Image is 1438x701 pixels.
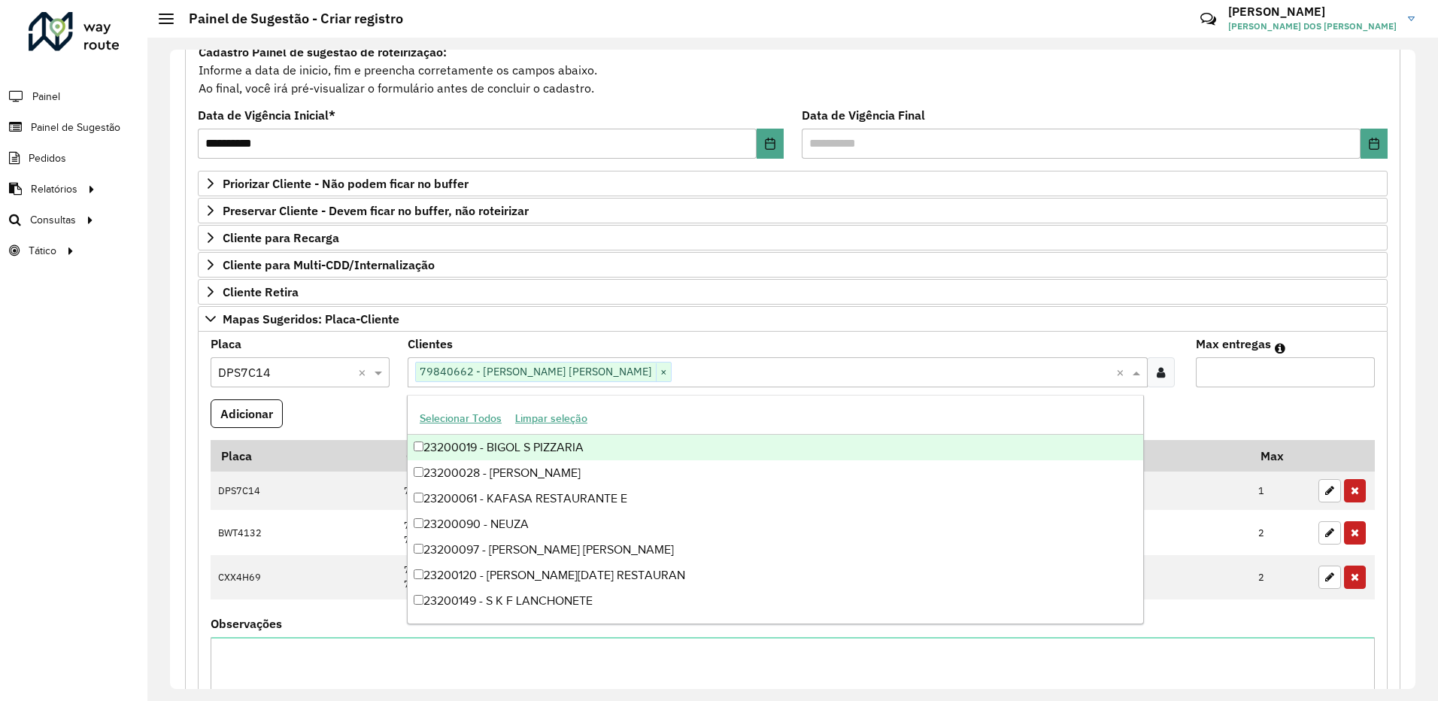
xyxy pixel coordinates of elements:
[198,252,1388,278] a: Cliente para Multi-CDD/Internalização
[223,286,299,298] span: Cliente Retira
[1251,440,1311,472] th: Max
[408,486,1143,511] div: 23200061 - KAFASA RESTAURANTE E
[31,120,120,135] span: Painel de Sugestão
[198,198,1388,223] a: Preservar Cliente - Devem ficar no buffer, não roteirizar
[1361,129,1388,159] button: Choose Date
[396,472,866,511] td: 79842870
[408,511,1143,537] div: 23200090 - NEUZA
[408,460,1143,486] div: 23200028 - [PERSON_NAME]
[1251,472,1311,511] td: 1
[408,563,1143,588] div: 23200120 - [PERSON_NAME][DATE] RESTAURAN
[198,279,1388,305] a: Cliente Retira
[211,510,396,554] td: BWT4132
[211,335,241,353] label: Placa
[1228,20,1397,33] span: [PERSON_NAME] DOS [PERSON_NAME]
[1116,363,1129,381] span: Clear all
[396,440,866,472] th: Código Cliente
[802,106,925,124] label: Data de Vigência Final
[198,42,1388,98] div: Informe a data de inicio, fim e preencha corretamente os campos abaixo. Ao final, você irá pré-vi...
[1192,3,1224,35] a: Contato Rápido
[211,440,396,472] th: Placa
[223,313,399,325] span: Mapas Sugeridos: Placa-Cliente
[29,243,56,259] span: Tático
[198,171,1388,196] a: Priorizar Cliente - Não podem ficar no buffer
[1251,555,1311,599] td: 2
[198,225,1388,250] a: Cliente para Recarga
[508,407,594,430] button: Limpar seleção
[396,510,866,554] td: 79847664 79852833
[396,555,866,599] td: 79832805 79839288
[199,44,447,59] strong: Cadastro Painel de sugestão de roteirização:
[407,395,1144,624] ng-dropdown-panel: Options list
[1251,510,1311,554] td: 2
[211,555,396,599] td: CXX4H69
[174,11,403,27] h2: Painel de Sugestão - Criar registro
[408,614,1143,639] div: 23200185 - [PERSON_NAME]
[211,615,282,633] label: Observações
[211,399,283,428] button: Adicionar
[408,537,1143,563] div: 23200097 - [PERSON_NAME] [PERSON_NAME]
[408,588,1143,614] div: 23200149 - S K F LANCHONETE
[223,232,339,244] span: Cliente para Recarga
[223,205,529,217] span: Preservar Cliente - Devem ficar no buffer, não roteirizar
[223,178,469,190] span: Priorizar Cliente - Não podem ficar no buffer
[32,89,60,105] span: Painel
[198,306,1388,332] a: Mapas Sugeridos: Placa-Cliente
[408,335,453,353] label: Clientes
[408,435,1143,460] div: 23200019 - BIGOL S PIZZARIA
[1228,5,1397,19] h3: [PERSON_NAME]
[358,363,371,381] span: Clear all
[198,106,335,124] label: Data de Vigência Inicial
[656,363,671,381] span: ×
[1275,342,1285,354] em: Máximo de clientes que serão colocados na mesma rota com os clientes informados
[413,407,508,430] button: Selecionar Todos
[757,129,784,159] button: Choose Date
[223,259,435,271] span: Cliente para Multi-CDD/Internalização
[29,150,66,166] span: Pedidos
[31,181,77,197] span: Relatórios
[1196,335,1271,353] label: Max entregas
[30,212,76,228] span: Consultas
[211,472,396,511] td: DPS7C14
[416,363,656,381] span: 79840662 - [PERSON_NAME] [PERSON_NAME]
